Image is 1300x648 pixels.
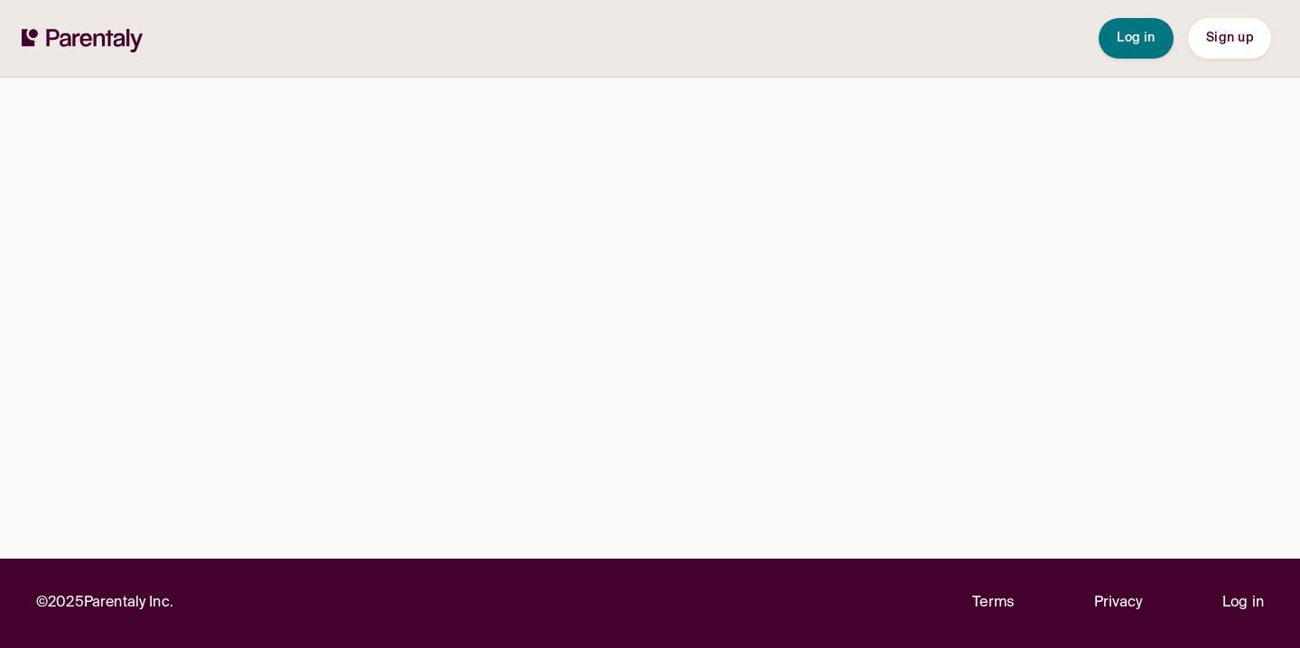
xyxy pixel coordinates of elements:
[1206,32,1253,44] span: Sign up
[972,591,1014,616] a: Terms
[1188,18,1271,59] button: Sign up
[1099,18,1174,59] button: Log in
[36,591,173,616] p: © 2025 Parentaly Inc.
[1117,32,1156,44] span: Log in
[1222,591,1264,616] a: Log in
[1094,591,1143,616] a: Privacy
